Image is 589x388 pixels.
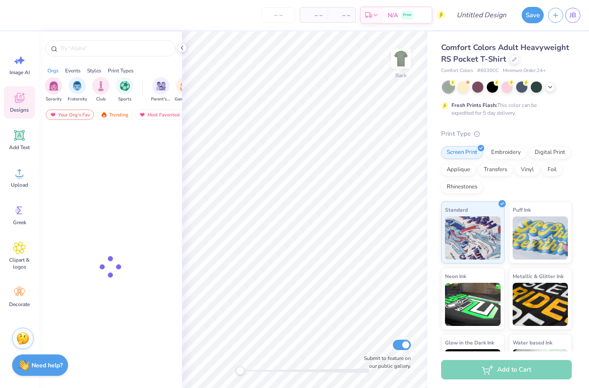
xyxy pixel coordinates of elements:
span: Comfort Colors [441,67,473,75]
input: Untitled Design [450,6,513,24]
img: Club Image [96,81,106,91]
div: This color can be expedited for 5 day delivery. [451,101,558,117]
a: JB [565,8,580,23]
span: Greek [13,219,26,226]
label: Submit to feature on our public gallery. [359,354,411,370]
span: Upload [11,181,28,188]
span: Game Day [175,96,194,103]
span: – – [305,11,323,20]
button: filter button [68,77,87,103]
button: Save [522,7,544,23]
span: Free [403,12,411,18]
button: filter button [92,77,110,103]
strong: Fresh Prints Flash: [451,102,497,109]
div: filter for Game Day [175,77,194,103]
div: filter for Club [92,77,110,103]
button: filter button [175,77,194,103]
input: Try "Alpha" [60,44,170,53]
img: Parent's Weekend Image [156,81,166,91]
span: Comfort Colors Adult Heavyweight RS Pocket T-Shirt [441,42,569,64]
img: Sports Image [120,81,130,91]
div: Vinyl [515,163,539,176]
img: Game Day Image [180,81,190,91]
span: Sorority [46,96,62,103]
div: Events [65,67,81,75]
div: Most Favorited [135,110,184,120]
div: filter for Sorority [45,77,62,103]
div: Your Org's Fav [46,110,94,120]
strong: Need help? [31,361,63,369]
div: Foil [542,163,562,176]
span: Designs [10,106,29,113]
div: filter for Parent's Weekend [151,77,171,103]
span: Puff Ink [513,205,531,214]
span: Fraternity [68,96,87,103]
img: Sorority Image [49,81,59,91]
input: – – [262,7,295,23]
div: Screen Print [441,146,483,159]
div: Accessibility label [236,366,244,375]
div: Embroidery [486,146,526,159]
span: – – [333,11,350,20]
div: Trending [97,110,132,120]
button: filter button [151,77,171,103]
img: trending.gif [100,112,107,118]
span: Clipart & logos [5,257,34,270]
span: Image AI [9,69,30,76]
div: Transfers [478,163,513,176]
div: Orgs [47,67,59,75]
div: Digital Print [529,146,571,159]
img: Metallic & Glitter Ink [513,283,568,326]
div: filter for Fraternity [68,77,87,103]
span: Decorate [9,301,30,308]
img: Fraternity Image [72,81,82,91]
div: filter for Sports [116,77,133,103]
button: filter button [45,77,62,103]
img: most_fav.gif [139,112,146,118]
span: Minimum Order: 24 + [503,67,546,75]
div: Print Type [441,129,572,139]
button: filter button [116,77,133,103]
div: Print Types [108,67,134,75]
div: Back [395,72,407,79]
img: Standard [445,216,501,260]
span: Club [96,96,106,103]
img: Puff Ink [513,216,568,260]
span: Metallic & Glitter Ink [513,272,564,281]
span: # 6030CC [477,67,498,75]
span: JB [570,10,576,20]
img: Back [392,50,410,67]
span: Standard [445,205,468,214]
span: Parent's Weekend [151,96,171,103]
span: Glow in the Dark Ink [445,338,494,347]
div: Rhinestones [441,181,483,194]
span: N/A [388,11,398,20]
span: Water based Ink [513,338,552,347]
img: most_fav.gif [50,112,56,118]
img: Neon Ink [445,283,501,326]
span: Add Text [9,144,30,151]
span: Neon Ink [445,272,466,281]
div: Applique [441,163,476,176]
div: Styles [87,67,101,75]
span: Sports [118,96,132,103]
